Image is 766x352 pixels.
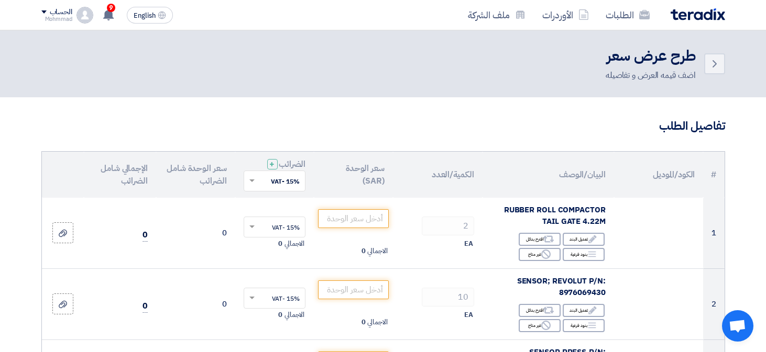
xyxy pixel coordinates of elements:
span: 0 [278,239,282,249]
input: أدخل سعر الوحدة [318,280,389,299]
span: 0 [362,317,366,327]
span: 0 [278,310,282,320]
div: اقترح بدائل [519,233,561,246]
td: 2 [703,268,724,339]
div: Mohmmad [41,16,72,22]
span: SENSOR; REVOLUT P/N: 8976069430 [517,275,606,299]
span: الاجمالي [284,310,304,320]
a: الطلبات [597,3,658,27]
td: 0 [156,198,235,269]
h3: تفاصيل الطلب [41,118,725,134]
h2: طرح عرض سعر [606,46,696,66]
div: اقترح بدائل [519,304,561,317]
input: RFQ_STEP1.ITEMS.2.AMOUNT_TITLE [422,217,474,235]
th: الإجمالي شامل الضرائب [84,152,156,198]
img: profile_test.png [76,7,93,24]
span: RUBBER ROLL COMPACTOR TAIL GATE 4.22M [504,204,606,228]
th: سعر الوحدة شامل الضرائب [156,152,235,198]
div: الحساب [50,8,72,17]
div: اضف قيمه العرض و تفاصيله [606,69,696,82]
a: ملف الشركة [459,3,534,27]
input: RFQ_STEP1.ITEMS.2.AMOUNT_TITLE [422,288,474,306]
div: بنود فرعية [563,248,605,261]
input: أدخل سعر الوحدة [318,209,389,228]
a: الأوردرات [534,3,597,27]
span: 0 [143,300,148,313]
div: دردشة مفتوحة [722,310,753,342]
span: 0 [362,246,366,256]
img: Teradix logo [671,8,725,20]
span: الاجمالي [367,317,387,327]
span: الاجمالي [367,246,387,256]
div: غير متاح [519,319,561,332]
div: تعديل البند [563,304,605,317]
td: 1 [703,198,724,269]
span: الاجمالي [284,239,304,249]
th: الكمية/العدد [393,152,483,198]
span: 9 [107,4,115,12]
span: + [269,158,275,171]
span: English [134,12,156,19]
div: بنود فرعية [563,319,605,332]
td: 0 [156,268,235,339]
th: الكود/الموديل [614,152,704,198]
th: البيان/الوصف [483,152,614,198]
div: غير متاح [519,248,561,261]
span: 0 [143,229,148,242]
span: EA [464,239,473,249]
button: English [127,7,173,24]
ng-select: VAT [244,217,306,237]
div: تعديل البند [563,233,605,246]
span: EA [464,310,473,320]
th: سعر الوحدة (SAR) [314,152,393,198]
th: الضرائب [235,152,314,198]
th: # [703,152,724,198]
ng-select: VAT [244,288,306,309]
